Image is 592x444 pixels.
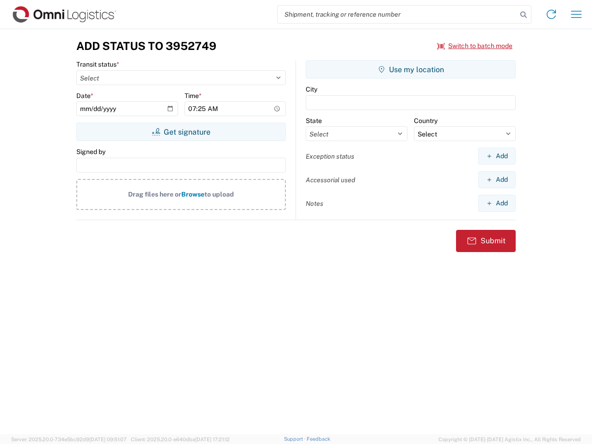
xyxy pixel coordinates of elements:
[128,191,181,198] span: Drag files here or
[89,437,127,442] span: [DATE] 09:51:07
[306,117,322,125] label: State
[76,148,105,156] label: Signed by
[306,199,323,208] label: Notes
[185,92,202,100] label: Time
[478,195,516,212] button: Add
[131,437,230,442] span: Client: 2025.20.0-e640dba
[195,437,230,442] span: [DATE] 17:21:12
[307,436,330,442] a: Feedback
[306,152,354,160] label: Exception status
[277,6,517,23] input: Shipment, tracking or reference number
[284,436,307,442] a: Support
[76,123,286,141] button: Get signature
[414,117,438,125] label: Country
[76,60,119,68] label: Transit status
[478,148,516,165] button: Add
[456,230,516,252] button: Submit
[76,39,216,53] h3: Add Status to 3952749
[76,92,93,100] label: Date
[181,191,204,198] span: Browse
[437,38,512,54] button: Switch to batch mode
[306,176,355,184] label: Accessorial used
[306,60,516,79] button: Use my location
[478,171,516,188] button: Add
[306,85,317,93] label: City
[11,437,127,442] span: Server: 2025.20.0-734e5bc92d9
[204,191,234,198] span: to upload
[438,435,581,444] span: Copyright © [DATE]-[DATE] Agistix Inc., All Rights Reserved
